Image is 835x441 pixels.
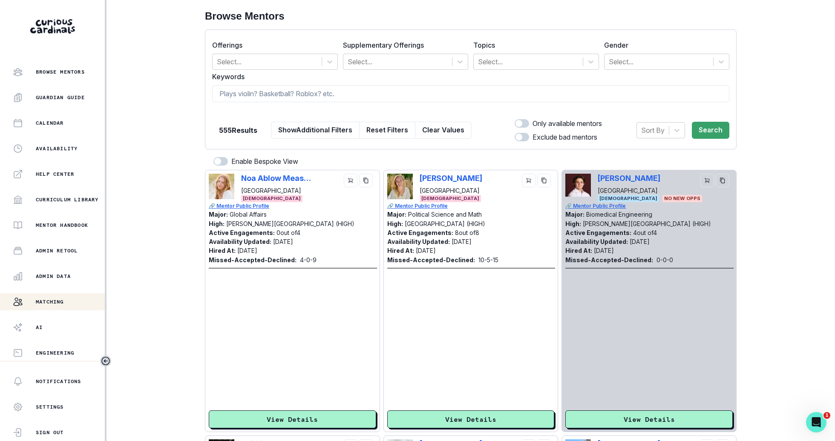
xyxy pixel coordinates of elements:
button: Reset Filters [359,122,415,139]
button: Toggle sidebar [100,355,111,367]
button: ShowAdditional Filters [271,122,360,139]
p: Noa Ablow Measelle [241,174,311,183]
button: cart [344,174,357,187]
p: [DATE] [273,238,293,245]
p: Matching [36,298,64,305]
p: 555 Results [219,125,257,135]
h2: Browse Mentors [205,10,737,23]
span: 1 [823,412,830,419]
button: copy [359,174,373,187]
p: Active Engagements: [565,229,631,236]
p: [GEOGRAPHIC_DATA] (HIGH) [405,220,485,227]
p: Availability Updated: [387,238,450,245]
button: cart [700,174,714,187]
span: No New Opps [662,195,702,202]
p: Mentor Handbook [36,222,88,229]
span: [DEMOGRAPHIC_DATA] [241,195,302,202]
p: Missed-Accepted-Declined: [565,255,653,264]
label: Topics [473,40,594,50]
label: Offerings [212,40,333,50]
button: View Details [209,410,376,428]
p: 0 - 0 - 0 [656,255,673,264]
p: Availability Updated: [209,238,271,245]
p: [DATE] [416,247,436,254]
p: Active Engagements: [387,229,453,236]
p: 8 out of 8 [455,229,479,236]
label: Gender [604,40,725,50]
button: View Details [387,410,555,428]
p: [DATE] [594,247,614,254]
img: Picture of Mark DeMonte [565,174,591,197]
p: [DATE] [237,247,257,254]
p: Biomedical Engineering [586,211,652,218]
p: Hired At: [387,247,414,254]
button: Clear Values [415,122,472,139]
p: [PERSON_NAME][GEOGRAPHIC_DATA] (HIGH) [226,220,354,227]
p: [PERSON_NAME] [598,174,660,183]
label: Supplementary Offerings [343,40,464,50]
p: Guardian Guide [36,94,85,101]
p: Enable Bespoke View [231,156,298,166]
p: High: [565,220,581,227]
p: [GEOGRAPHIC_DATA] [598,186,660,195]
p: Major: [565,211,584,218]
p: Calendar [36,120,64,126]
p: Availability Updated: [565,238,628,245]
p: Engineering [36,349,74,356]
button: copy [716,174,729,187]
p: 0 out of 4 [276,229,300,236]
p: 4 - 0 - 9 [300,255,317,264]
p: Missed-Accepted-Declined: [387,255,475,264]
p: Curriculum Library [36,196,99,203]
p: [PERSON_NAME][GEOGRAPHIC_DATA] (HIGH) [583,220,711,227]
p: Only available mentors [533,118,602,129]
p: Global Affairs [230,211,267,218]
p: AI [36,324,43,331]
p: [DATE] [452,238,472,245]
p: Sign Out [36,429,64,436]
p: Admin Data [36,273,71,280]
p: High: [209,220,225,227]
p: Missed-Accepted-Declined: [209,255,297,264]
p: Availability [36,145,78,152]
p: Browse Mentors [36,69,85,75]
p: Active Engagements: [209,229,275,236]
p: Hired At: [565,247,592,254]
p: [GEOGRAPHIC_DATA] [420,186,482,195]
button: Search [692,122,729,139]
label: Keywords [212,72,724,82]
p: 4 out of 4 [633,229,657,236]
p: Notifications [36,378,81,385]
button: copy [537,174,551,187]
span: [DEMOGRAPHIC_DATA] [420,195,481,202]
p: Major: [209,211,228,218]
p: [GEOGRAPHIC_DATA] [241,186,311,195]
button: cart [522,174,536,187]
p: [DATE] [630,238,650,245]
p: Hired At: [209,247,236,254]
a: 🔗 Mentor Public Profile [209,202,377,210]
p: Help Center [36,171,74,178]
span: [DEMOGRAPHIC_DATA] [598,195,659,202]
input: Plays violin? Basketball? Roblox? etc. [212,85,729,102]
a: 🔗 Mentor Public Profile [565,202,734,210]
p: Exclude bad mentors [533,132,597,142]
p: Major: [387,211,406,218]
iframe: Intercom live chat [806,412,826,432]
a: 🔗 Mentor Public Profile [387,202,556,210]
p: Political Science and Math [408,211,482,218]
img: Curious Cardinals Logo [30,19,75,34]
img: Picture of Noa Ablow Measelle [209,174,234,199]
p: [PERSON_NAME] [420,174,482,183]
p: Admin Retool [36,247,78,254]
img: Picture of Phoebe Dragseth [387,174,413,199]
button: View Details [565,410,733,428]
p: High: [387,220,403,227]
p: 10 - 5 - 15 [478,255,498,264]
p: Settings [36,404,64,410]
